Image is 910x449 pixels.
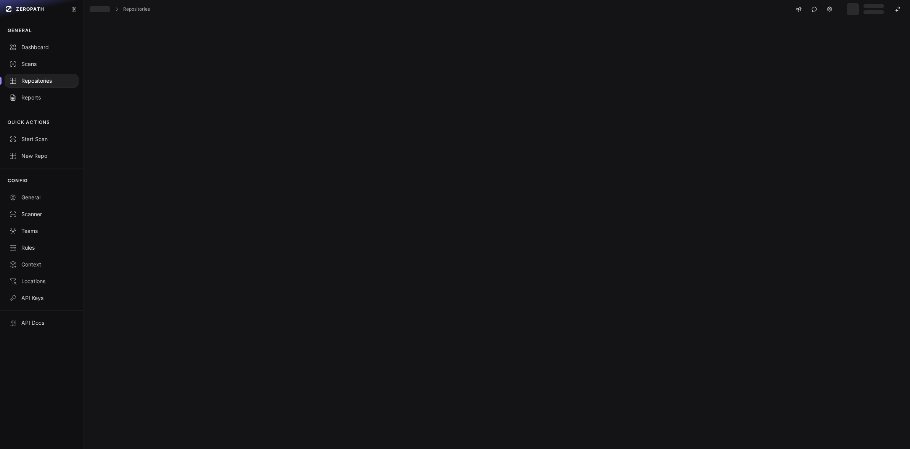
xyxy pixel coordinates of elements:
div: General [9,194,74,201]
p: GENERAL [8,27,32,34]
div: New Repo [9,152,74,160]
div: Scanner [9,210,74,218]
svg: chevron right, [114,6,119,12]
p: CONFIG [8,178,28,184]
div: API Docs [9,319,74,327]
div: Teams [9,227,74,235]
div: Rules [9,244,74,252]
p: QUICK ACTIONS [8,119,50,125]
div: Dashboard [9,43,74,51]
div: API Keys [9,294,74,302]
div: Locations [9,277,74,285]
nav: breadcrumb [90,6,150,12]
div: Reports [9,94,74,101]
div: Context [9,261,74,268]
a: ZEROPATH [3,3,65,15]
span: ZEROPATH [16,6,44,12]
div: Scans [9,60,74,68]
a: Repositories [123,6,150,12]
div: Start Scan [9,135,74,143]
div: Repositories [9,77,74,85]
